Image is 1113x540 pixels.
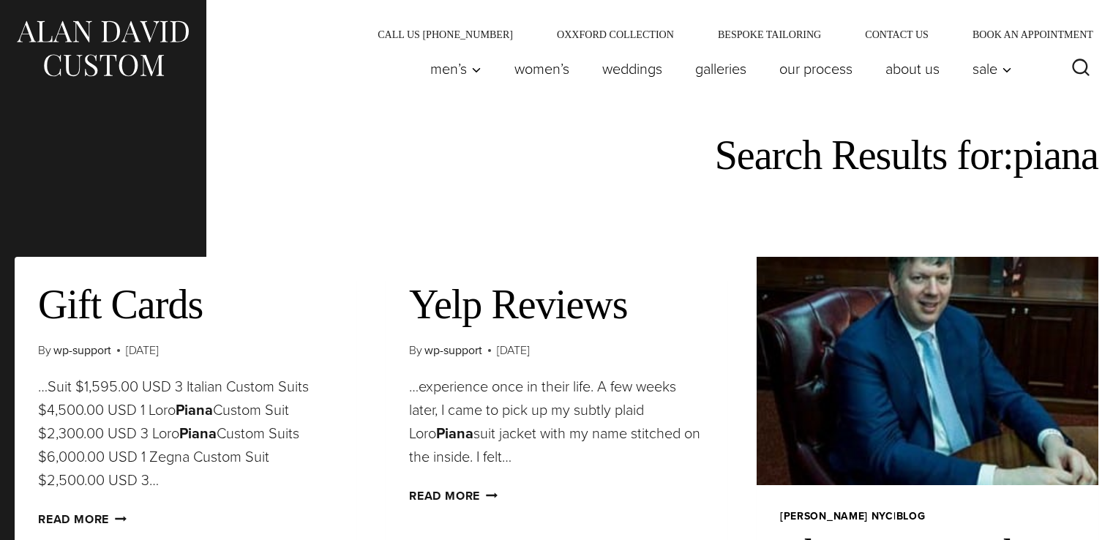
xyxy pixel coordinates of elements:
a: [PERSON_NAME] NYC|blog [780,509,925,524]
button: View Search Form [1063,51,1098,86]
a: Women’s [498,54,586,83]
a: wp-support [424,342,482,359]
strong: Piana [176,399,213,421]
span: …experience once in their life. A few weeks later, I came to pick up my subtly plaid Loro suit ja... [409,375,700,468]
img: Alan David Custom [15,16,190,81]
span: …Suit $1,595.00 USD 3 Italian Custom Suits $4,500.00 USD 1 Loro Custom Suit $2,300.00 USD 3 Loro ... [38,375,309,491]
a: Bespoke Tailoring [696,29,843,40]
a: Call Us [PHONE_NUMBER] [356,29,535,40]
a: Yelp Reviews [409,282,628,327]
h1: Search Results for: [15,131,1098,180]
span: Men’s [430,61,481,76]
img: Owner Alan David Horowitz sitting on chair in his showroom. [757,257,1098,484]
time: [DATE] [126,341,159,360]
strong: Piana [179,422,217,444]
a: wp-support [53,342,111,359]
a: weddings [586,54,679,83]
a: Contact Us [843,29,951,40]
span: By [409,341,422,360]
a: About Us [869,54,956,83]
a: Book an Appointment [951,29,1098,40]
span: piana [1013,132,1098,178]
nav: Primary Navigation [414,54,1020,83]
span: Sale [973,61,1012,76]
a: Read More [38,511,127,528]
a: Read More [409,487,498,504]
a: Gift Cards [38,282,203,327]
time: [DATE] [497,341,530,360]
strong: Piana [436,422,473,444]
a: Our Process [763,54,869,83]
span: By [38,341,51,360]
nav: Secondary Navigation [356,29,1098,40]
a: Oxxford Collection [535,29,696,40]
a: Galleries [679,54,763,83]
